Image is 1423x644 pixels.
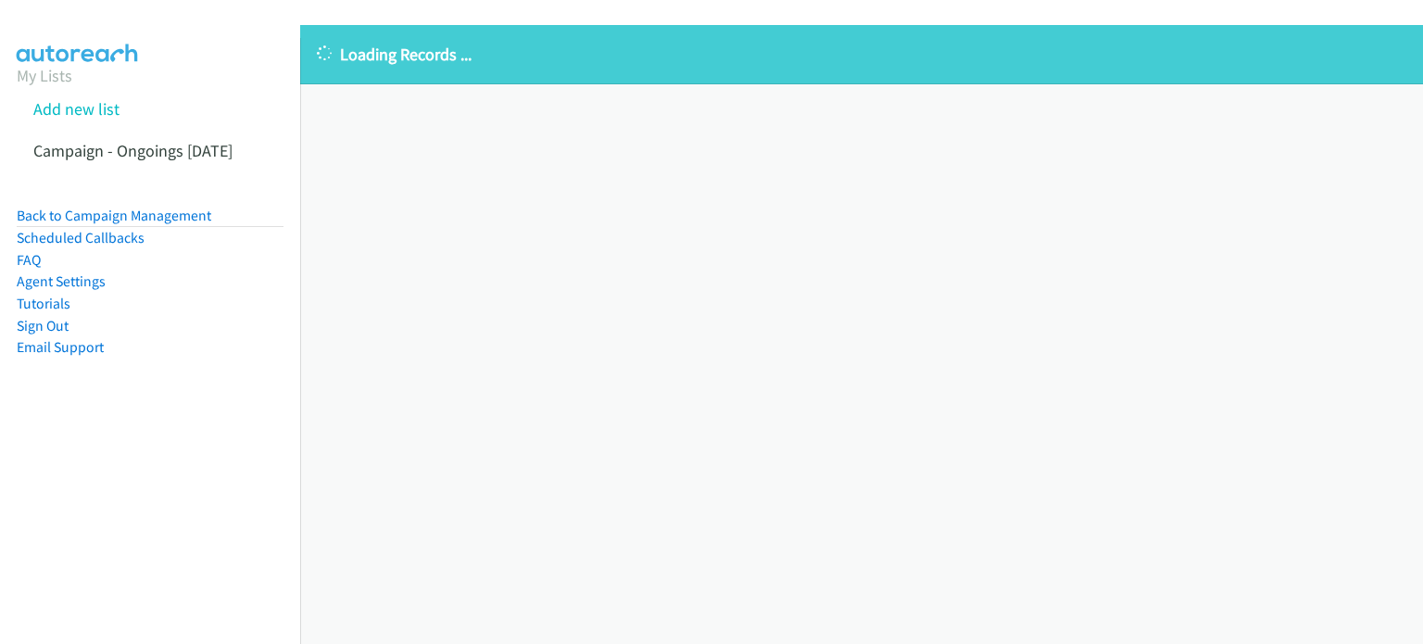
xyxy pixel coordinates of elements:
a: FAQ [17,251,41,269]
a: Scheduled Callbacks [17,229,145,246]
a: Email Support [17,338,104,356]
a: Campaign - Ongoings [DATE] [33,140,233,161]
a: Add new list [33,98,120,120]
a: Tutorials [17,295,70,312]
a: Sign Out [17,317,69,335]
p: Loading Records ... [317,42,1406,67]
a: My Lists [17,65,72,86]
a: Back to Campaign Management [17,207,211,224]
a: Agent Settings [17,272,106,290]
